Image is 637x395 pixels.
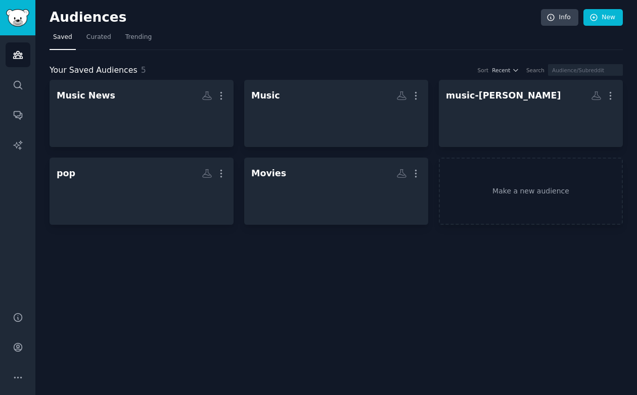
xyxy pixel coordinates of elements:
[125,33,152,42] span: Trending
[57,89,115,102] div: Music News
[122,29,155,50] a: Trending
[244,158,428,225] a: Movies
[57,167,75,180] div: pop
[244,80,428,147] a: Music
[50,64,138,77] span: Your Saved Audiences
[492,67,519,74] button: Recent
[141,65,146,75] span: 5
[53,33,72,42] span: Saved
[478,67,489,74] div: Sort
[251,167,286,180] div: Movies
[439,80,623,147] a: music-[PERSON_NAME]
[86,33,111,42] span: Curated
[83,29,115,50] a: Curated
[50,158,234,225] a: pop
[541,9,578,26] a: Info
[50,29,76,50] a: Saved
[446,89,561,102] div: music-[PERSON_NAME]
[50,80,234,147] a: Music News
[548,64,623,76] input: Audience/Subreddit
[526,67,544,74] div: Search
[583,9,623,26] a: New
[6,9,29,27] img: GummySearch logo
[492,67,510,74] span: Recent
[50,10,541,26] h2: Audiences
[439,158,623,225] a: Make a new audience
[251,89,280,102] div: Music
